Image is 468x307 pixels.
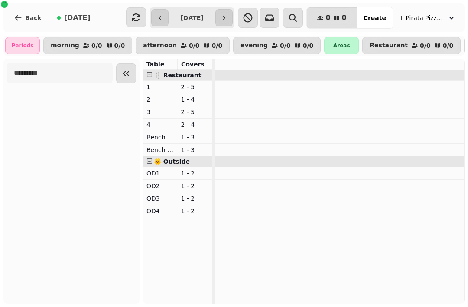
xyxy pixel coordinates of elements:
button: afternoon0/00/0 [136,37,230,54]
p: 0 / 0 [303,43,314,49]
span: 0 [325,14,330,21]
button: Create [357,7,393,28]
span: Back [25,15,42,21]
p: 2 [146,95,174,104]
span: [DATE] [64,14,91,21]
span: 🍴 Restaurant [154,72,201,79]
button: morning0/00/0 [43,37,132,54]
p: 0 / 0 [212,43,223,49]
span: Covers [181,61,205,68]
p: afternoon [143,42,177,49]
span: Table [146,61,165,68]
p: 4 [146,120,174,129]
p: OD4 [146,207,174,215]
p: 1 - 4 [181,95,208,104]
p: 1 [146,83,174,91]
p: 1 - 2 [181,194,208,203]
p: 2 - 5 [181,108,208,116]
p: 0 / 0 [189,43,200,49]
div: Areas [324,37,359,54]
button: Il Pirata Pizzata [395,10,461,26]
button: Collapse sidebar [116,63,136,83]
span: Il Pirata Pizzata [400,13,444,22]
p: 2 - 5 [181,83,208,91]
p: 1 - 3 [181,133,208,142]
p: 0 / 0 [420,43,431,49]
button: Restaurant0/00/0 [362,37,461,54]
p: 1 - 2 [181,182,208,190]
button: evening0/00/0 [233,37,321,54]
p: 1 - 2 [181,169,208,178]
button: 00 [307,7,357,28]
p: 0 / 0 [443,43,454,49]
p: Restaurant [370,42,408,49]
span: 🌞 Outside [154,158,190,165]
p: morning [51,42,79,49]
p: OD2 [146,182,174,190]
p: 0 / 0 [280,43,291,49]
span: Create [364,15,386,21]
p: 0 / 0 [114,43,125,49]
button: Back [7,7,49,28]
p: Bench Right [146,145,174,154]
p: OD1 [146,169,174,178]
p: 3 [146,108,174,116]
button: [DATE] [50,7,97,28]
p: 0 / 0 [91,43,102,49]
p: evening [240,42,268,49]
div: Periods [5,37,40,54]
p: 2 - 4 [181,120,208,129]
span: 0 [342,14,347,21]
p: Bench Left [146,133,174,142]
p: 1 - 3 [181,145,208,154]
p: OD3 [146,194,174,203]
p: 1 - 2 [181,207,208,215]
